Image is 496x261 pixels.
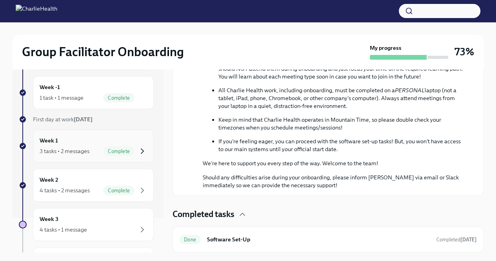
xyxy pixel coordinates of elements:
[218,116,464,131] p: Keep in mind that Charlie Health operates in Mountain Time, so please double check your timezones...
[436,236,477,243] span: September 23rd, 2025 11:42
[203,173,464,189] p: Should any difficulties arise during your onboarding, please inform [PERSON_NAME] via email or Sl...
[103,188,134,193] span: Complete
[395,87,425,94] em: PERSONAL
[74,116,93,123] strong: [DATE]
[19,208,154,241] a: Week 34 tasks • 1 message
[40,175,58,184] h6: Week 2
[179,237,201,243] span: Done
[40,147,89,155] div: 3 tasks • 2 messages
[179,233,477,246] a: DoneSoftware Set-UpCompleted[DATE]
[40,136,58,145] h6: Week 1
[40,226,87,234] div: 4 tasks • 1 message
[40,186,90,194] div: 4 tasks • 2 messages
[173,208,483,220] div: Completed tasks
[19,115,154,123] a: First day at work[DATE]
[16,5,57,17] img: CharlieHealth
[460,237,477,243] strong: [DATE]
[40,83,60,91] h6: Week -1
[40,94,84,102] div: 1 task • 1 message
[22,44,184,60] h2: Group Facilitator Onboarding
[218,137,464,153] p: If you're feeling eager, you can proceed with the software set-up tasks! But, you won't have acce...
[19,169,154,202] a: Week 24 tasks • 2 messagesComplete
[103,95,134,101] span: Complete
[207,235,430,244] h6: Software Set-Up
[19,76,154,109] a: Week -11 task • 1 messageComplete
[436,237,477,243] span: Completed
[218,86,464,110] p: All Charlie Health work, including onboarding, must be completed on a laptop (not a tablet, iPad,...
[173,208,234,220] h4: Completed tasks
[19,130,154,162] a: Week 13 tasks • 2 messagesComplete
[103,148,134,154] span: Complete
[454,45,474,59] h3: 73%
[370,44,402,52] strong: My progress
[33,116,93,123] span: First day at work
[40,215,58,223] h6: Week 3
[203,159,464,167] p: We're here to support you every step of the way. Welcome to the team!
